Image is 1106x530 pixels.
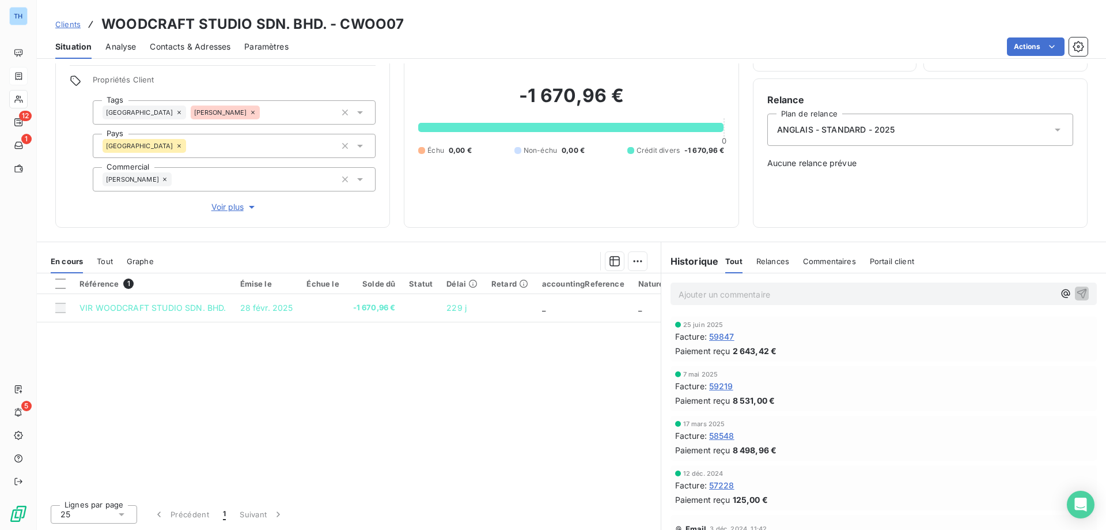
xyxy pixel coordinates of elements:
span: Clients [55,20,81,29]
span: ANGLAIS - STANDARD - 2025 [777,124,895,136]
span: Crédit divers [637,145,680,156]
span: Commentaires [803,257,856,266]
span: Paiement reçu [675,444,730,456]
span: 2 643,42 € [733,345,777,357]
div: Émise le [240,279,293,288]
span: 8 498,96 € [733,444,777,456]
span: [GEOGRAPHIC_DATA] [106,109,173,116]
span: Non-échu [524,145,557,156]
div: Statut [409,279,433,288]
button: Précédent [146,502,216,527]
button: 1 [216,502,233,527]
span: [PERSON_NAME] [194,109,247,116]
div: Échue le [306,279,339,288]
span: 7 mai 2025 [683,371,718,378]
span: Tout [725,257,743,266]
span: Portail client [870,257,914,266]
span: Facture : [675,330,707,343]
span: 59219 [709,380,733,392]
span: _ [542,303,546,313]
div: Solde dû [353,279,396,288]
div: Nature de la facture [638,279,714,288]
h2: -1 670,96 € [418,84,724,119]
span: _ [638,303,642,313]
span: 1 [223,509,226,520]
span: 57228 [709,479,734,491]
span: 125,00 € [733,494,768,506]
h6: Relance [767,93,1073,107]
span: [GEOGRAPHIC_DATA] [106,142,173,149]
span: 0 [722,136,726,145]
span: 59847 [709,330,734,343]
div: Open Intercom Messenger [1067,491,1094,518]
h6: Historique [661,254,719,268]
span: 229 j [446,303,467,313]
button: Voir plus [93,201,376,213]
span: Facture : [675,380,707,392]
span: Tout [97,257,113,266]
img: Logo LeanPay [9,505,28,523]
div: TH [9,7,28,25]
span: Paramètres [244,41,289,52]
button: Actions [1007,37,1065,56]
span: Analyse [105,41,136,52]
div: accountingReference [542,279,624,288]
input: Ajouter une valeur [186,141,195,151]
span: Relances [756,257,789,266]
span: 1 [21,134,32,144]
span: 0,00 € [562,145,585,156]
span: 25 [60,509,70,520]
span: 8 531,00 € [733,394,775,407]
span: 0,00 € [449,145,472,156]
input: Ajouter une valeur [172,174,181,185]
span: Aucune relance prévue [767,157,1073,169]
span: 5 [21,401,32,411]
span: Paiement reçu [675,494,730,506]
div: Référence [79,279,226,289]
span: 12 déc. 2024 [683,470,724,477]
span: -1 670,96 € [684,145,725,156]
span: 28 févr. 2025 [240,303,293,313]
span: Échu [427,145,444,156]
span: Contacts & Adresses [150,41,230,52]
span: VIR WOODCRAFT STUDIO SDN. BHD. [79,303,226,313]
span: Propriétés Client [93,75,376,91]
span: 12 [19,111,32,121]
span: [PERSON_NAME] [106,176,159,183]
span: -1 670,96 € [353,302,396,314]
span: Facture : [675,479,707,491]
span: 1 [123,279,134,289]
span: Graphe [127,257,154,266]
span: Facture : [675,430,707,442]
span: Voir plus [211,201,257,213]
div: Délai [446,279,478,288]
a: Clients [55,18,81,30]
span: 25 juin 2025 [683,321,724,328]
span: 17 mars 2025 [683,420,725,427]
h3: WOODCRAFT STUDIO SDN. BHD. - CWOO07 [101,14,404,35]
input: Ajouter une valeur [260,107,269,118]
span: Situation [55,41,92,52]
span: 58548 [709,430,734,442]
span: Paiement reçu [675,345,730,357]
button: Suivant [233,502,291,527]
span: En cours [51,257,83,266]
span: Paiement reçu [675,394,730,407]
div: Retard [491,279,528,288]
